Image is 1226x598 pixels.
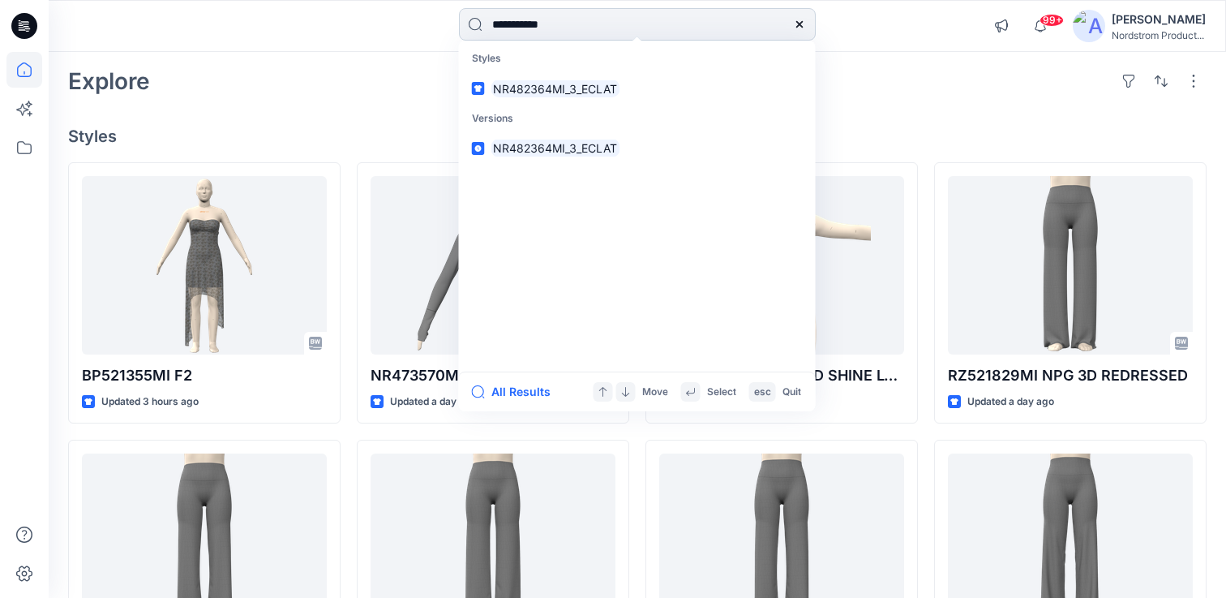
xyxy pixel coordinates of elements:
a: BP521355MI F2 [82,176,327,355]
p: Select [707,384,736,401]
p: Versions [462,104,812,134]
a: RZ521829MI NPG 3D REDRESSED [948,176,1193,355]
mark: NR482364MI_3_ECLAT [491,80,620,98]
h2: Explore [68,68,150,94]
p: Updated a day ago [967,394,1054,411]
p: esc [754,384,771,401]
p: Move [642,384,668,401]
p: Styles [462,44,812,74]
p: Updated a day ago [390,394,477,411]
p: Quit [782,384,801,401]
a: NR482364MI_3_ECLAT [462,74,812,104]
span: 99+ [1040,14,1064,27]
img: avatar [1073,10,1105,42]
mark: NR482364MI_3_ECLAT [491,139,620,157]
h4: Styles [68,127,1207,146]
div: [PERSON_NAME] [1112,10,1206,29]
a: NR473570MI_MARI COZY STUDIO TEE_F1 [371,176,615,355]
a: NR482364MI_3_ECLAT [462,133,812,163]
p: Updated 3 hours ago [101,394,199,411]
button: All Results [472,382,561,402]
p: NR473570MI_MARI COZY STUDIO TEE_F1 [371,364,615,387]
p: RZ521829MI NPG 3D REDRESSED [948,364,1193,387]
div: Nordstrom Product... [1112,29,1206,41]
p: BP521355MI F2 [82,364,327,387]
